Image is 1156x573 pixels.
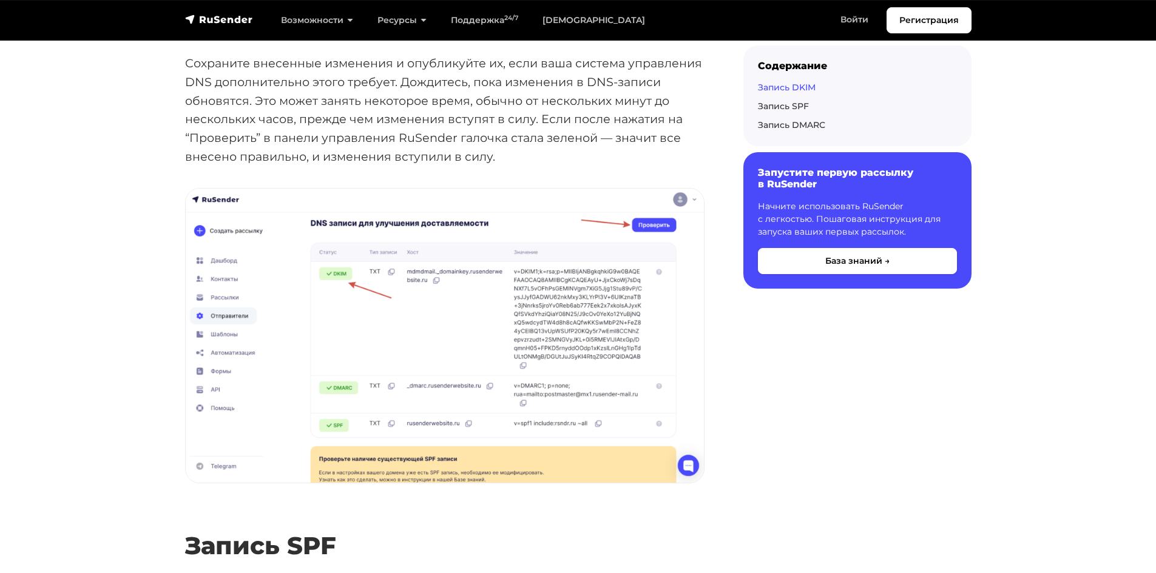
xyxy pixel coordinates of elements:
img: Подтверждение домена [186,189,704,483]
a: Запись DKIM [758,82,816,93]
a: Возможности [269,8,365,33]
img: RuSender [185,13,253,25]
a: Поддержка24/7 [439,8,530,33]
a: Ресурсы [365,8,439,33]
a: Войти [828,7,881,32]
h2: Запись SPF [185,495,705,560]
a: Запись SPF [758,101,809,112]
a: Регистрация [887,7,972,33]
div: Содержание [758,60,957,72]
sup: 24/7 [504,14,518,22]
p: Сохраните внесенные изменения и опубликуйте их, если ваша система управления DNS дополнительно эт... [185,54,705,166]
a: Запись DMARC [758,119,825,130]
a: Запустите первую рассылку в RuSender Начните использовать RuSender с легкостью. Пошаговая инструк... [743,152,972,288]
h6: Запустите первую рассылку в RuSender [758,167,957,190]
p: Начните использовать RuSender с легкостью. Пошаговая инструкция для запуска ваших первых рассылок. [758,200,957,238]
button: База знаний → [758,248,957,274]
a: [DEMOGRAPHIC_DATA] [530,8,657,33]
